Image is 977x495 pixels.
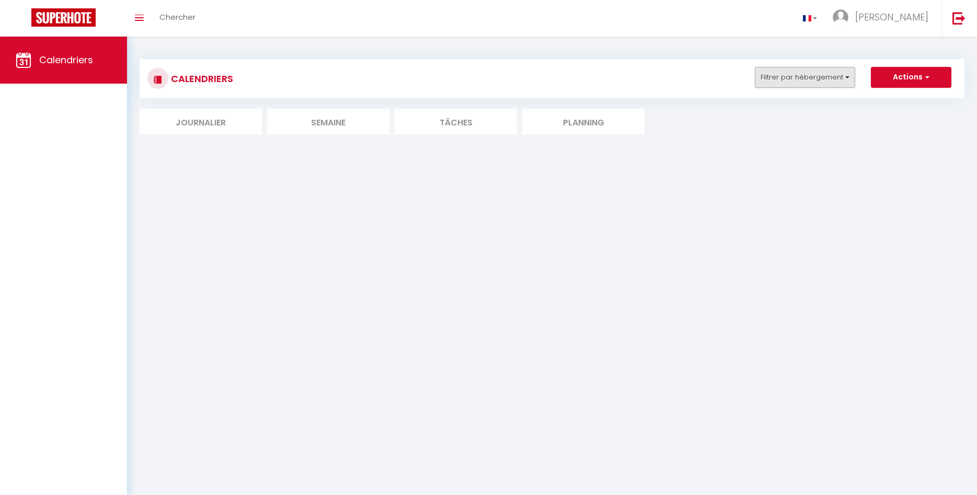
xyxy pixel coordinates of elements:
[39,53,93,66] span: Calendriers
[159,11,196,22] span: Chercher
[855,10,928,24] span: [PERSON_NAME]
[168,67,233,90] h3: CALENDRIERS
[871,67,951,88] button: Actions
[31,8,96,27] img: Super Booking
[267,109,389,134] li: Semaine
[522,109,645,134] li: Planning
[395,109,517,134] li: Tâches
[755,67,855,88] button: Filtrer par hébergement
[952,11,965,25] img: logout
[140,109,262,134] li: Journalier
[833,9,848,25] img: ...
